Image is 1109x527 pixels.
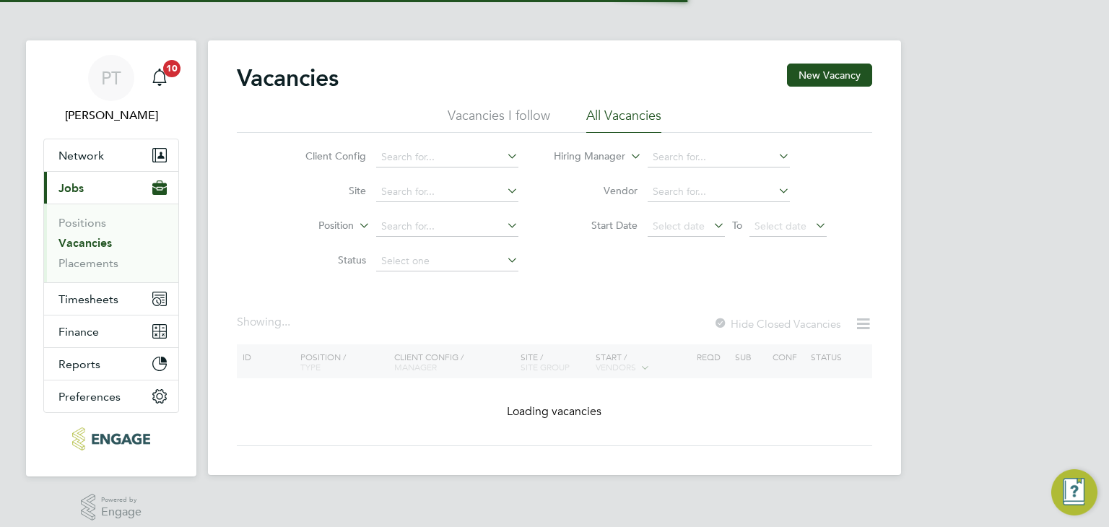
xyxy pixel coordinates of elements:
button: Timesheets [44,283,178,315]
label: Hide Closed Vacancies [713,317,840,331]
span: Powered by [101,494,142,506]
span: To [728,216,747,235]
button: New Vacancy [787,64,872,87]
span: Timesheets [58,292,118,306]
input: Search for... [376,147,518,167]
span: PT [101,69,121,87]
input: Search for... [376,182,518,202]
label: Client Config [283,149,366,162]
button: Preferences [44,380,178,412]
div: Jobs [44,204,178,282]
span: 10 [163,60,181,77]
button: Network [44,139,178,171]
nav: Main navigation [26,40,196,476]
span: Reports [58,357,100,371]
label: Start Date [554,219,638,232]
span: Preferences [58,390,121,404]
label: Hiring Manager [542,149,625,164]
div: Showing [237,315,293,330]
label: Status [283,253,366,266]
a: 10 [145,55,174,101]
a: Positions [58,216,106,230]
a: Go to home page [43,427,179,450]
span: Select date [754,219,806,232]
input: Search for... [648,182,790,202]
span: Finance [58,325,99,339]
img: conceptresources-logo-retina.png [72,427,149,450]
a: PT[PERSON_NAME] [43,55,179,124]
label: Vendor [554,184,638,197]
span: ... [282,315,290,329]
button: Jobs [44,172,178,204]
label: Site [283,184,366,197]
li: All Vacancies [586,107,661,133]
a: Vacancies [58,236,112,250]
button: Finance [44,315,178,347]
button: Reports [44,348,178,380]
input: Search for... [648,147,790,167]
input: Search for... [376,217,518,237]
span: Philip Tedstone [43,107,179,124]
span: Engage [101,506,142,518]
button: Engage Resource Center [1051,469,1097,515]
span: Jobs [58,181,84,195]
span: Select date [653,219,705,232]
h2: Vacancies [237,64,339,92]
input: Select one [376,251,518,271]
li: Vacancies I follow [448,107,550,133]
span: Network [58,149,104,162]
label: Position [271,219,354,233]
a: Powered byEngage [81,494,142,521]
a: Placements [58,256,118,270]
